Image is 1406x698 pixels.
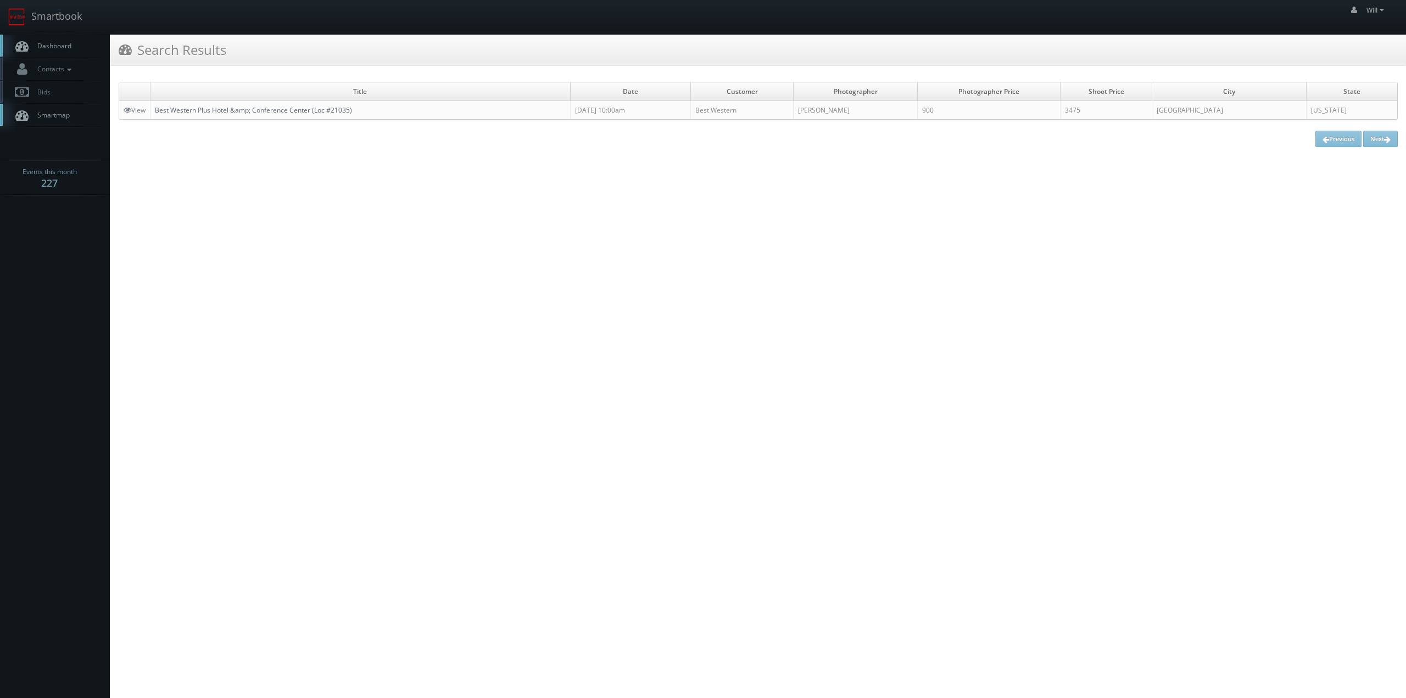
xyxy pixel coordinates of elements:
td: [GEOGRAPHIC_DATA] [1152,101,1307,120]
td: Date [570,82,691,101]
td: 900 [918,101,1061,120]
td: [US_STATE] [1306,101,1397,120]
td: [DATE] 10:00am [570,101,691,120]
td: City [1152,82,1307,101]
td: Title [150,82,571,101]
td: Customer [691,82,794,101]
a: Best Western Plus Hotel &amp; Conference Center (Loc #21035) [155,105,352,115]
span: Will [1366,5,1387,15]
span: Dashboard [32,41,71,51]
td: [PERSON_NAME] [794,101,918,120]
a: View [124,105,146,115]
td: Best Western [691,101,794,120]
h3: Search Results [119,40,226,59]
td: State [1306,82,1397,101]
td: Photographer [794,82,918,101]
img: smartbook-logo.png [8,8,26,26]
strong: 227 [41,176,58,189]
td: 3475 [1061,101,1152,120]
span: Smartmap [32,110,70,120]
span: Events this month [23,166,77,177]
span: Contacts [32,64,74,74]
td: Shoot Price [1061,82,1152,101]
td: Photographer Price [918,82,1061,101]
span: Bids [32,87,51,97]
